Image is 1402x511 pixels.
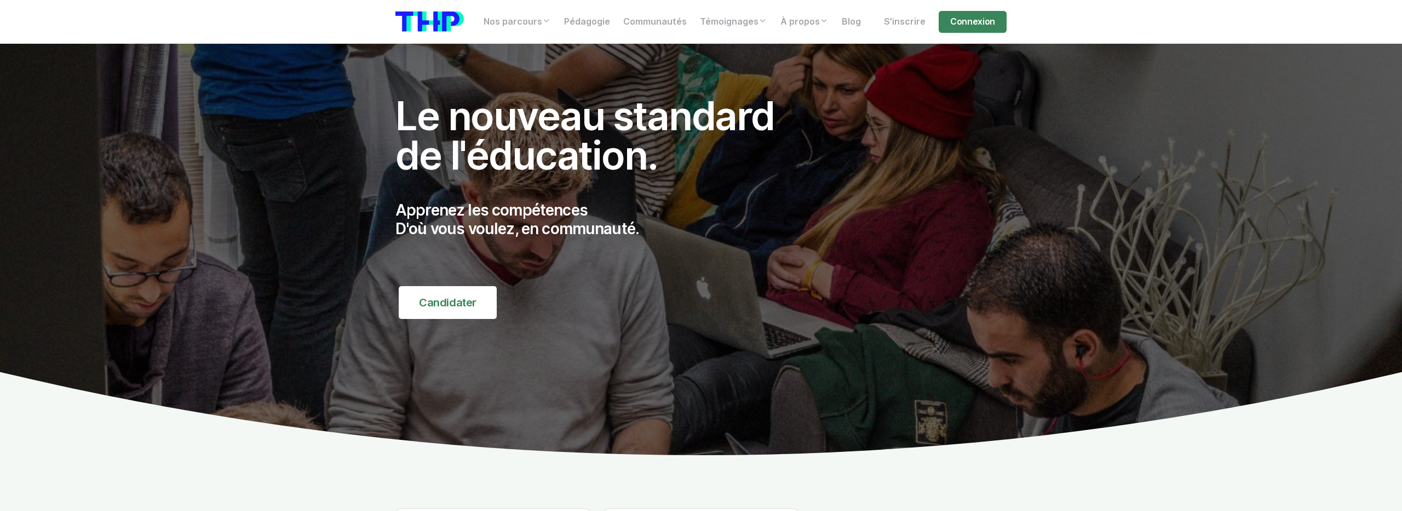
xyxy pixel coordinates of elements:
[939,11,1007,33] a: Connexion
[774,11,835,33] a: À propos
[693,11,774,33] a: Témoignages
[395,11,464,32] img: logo
[477,11,558,33] a: Nos parcours
[617,11,693,33] a: Communautés
[395,96,798,175] h1: Le nouveau standard de l'éducation.
[835,11,867,33] a: Blog
[395,201,798,238] p: Apprenez les compétences D'où vous voulez, en communauté.
[399,286,497,319] a: Candidater
[558,11,617,33] a: Pédagogie
[877,11,932,33] a: S'inscrire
